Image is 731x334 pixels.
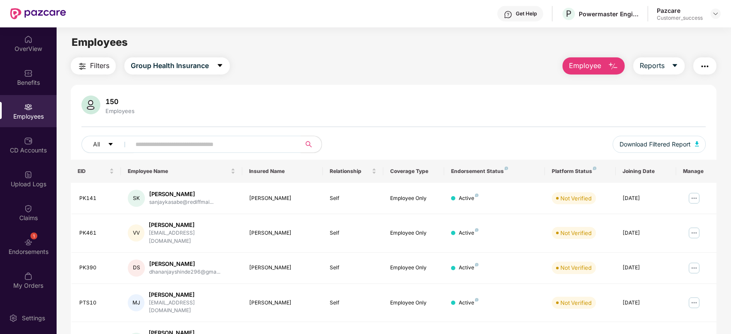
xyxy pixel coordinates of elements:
div: Self [330,229,376,237]
span: All [93,140,100,149]
img: svg+xml;base64,PHN2ZyBpZD0iSGVscC0zMngzMiIgeG1sbnM9Imh0dHA6Ly93d3cudzMub3JnLzIwMDAvc3ZnIiB3aWR0aD... [504,10,512,19]
div: [DATE] [623,229,669,237]
img: svg+xml;base64,PHN2ZyBpZD0iQmVuZWZpdHMiIHhtbG5zPSJodHRwOi8vd3d3LnczLm9yZy8yMDAwL3N2ZyIgd2lkdGg9Ij... [24,69,33,78]
div: [PERSON_NAME] [149,291,235,299]
button: Reportscaret-down [633,57,685,75]
img: svg+xml;base64,PHN2ZyB4bWxucz0iaHR0cDovL3d3dy53My5vcmcvMjAwMC9zdmciIHdpZHRoPSIyNCIgaGVpZ2h0PSIyNC... [700,61,710,72]
div: DS [128,259,145,277]
div: Pazcare [657,6,703,15]
div: Employee Only [390,264,437,272]
div: [PERSON_NAME] [249,264,316,272]
div: [EMAIL_ADDRESS][DOMAIN_NAME] [149,299,235,315]
th: Relationship [323,160,383,183]
div: Employee Only [390,194,437,203]
div: Employee Only [390,229,437,237]
span: Filters [90,60,109,71]
img: svg+xml;base64,PHN2ZyB4bWxucz0iaHR0cDovL3d3dy53My5vcmcvMjAwMC9zdmciIHhtbG5zOnhsaW5rPSJodHRwOi8vd3... [608,61,618,72]
span: search [301,141,317,148]
div: 1 [30,233,37,239]
span: Employees [72,36,128,48]
div: Self [330,264,376,272]
button: Filters [71,57,116,75]
div: Active [459,229,478,237]
th: Insured Name [242,160,323,183]
div: PK390 [79,264,114,272]
img: svg+xml;base64,PHN2ZyB4bWxucz0iaHR0cDovL3d3dy53My5vcmcvMjAwMC9zdmciIHdpZHRoPSI4IiBoZWlnaHQ9IjgiIH... [475,263,478,266]
div: sanjaykasabe@rediffmai... [149,198,214,206]
div: Endorsement Status [451,168,538,175]
div: [PERSON_NAME] [149,190,214,198]
div: Not Verified [560,194,592,203]
div: Platform Status [552,168,609,175]
img: manageButton [687,296,701,310]
div: SK [128,190,145,207]
img: svg+xml;base64,PHN2ZyBpZD0iRHJvcGRvd24tMzJ4MzIiIHhtbG5zPSJodHRwOi8vd3d3LnczLm9yZy8yMDAwL3N2ZyIgd2... [712,10,719,17]
div: Self [330,194,376,203]
span: caret-down [108,141,114,148]
div: [PERSON_NAME] [149,260,220,268]
span: Group Health Insurance [131,60,209,71]
div: PK141 [79,194,114,203]
div: [PERSON_NAME] [149,221,235,229]
th: EID [71,160,121,183]
img: svg+xml;base64,PHN2ZyBpZD0iRW1wbG95ZWVzIiB4bWxucz0iaHR0cDovL3d3dy53My5vcmcvMjAwMC9zdmciIHdpZHRoPS... [24,103,33,111]
div: Settings [19,314,48,322]
div: Employees [104,107,136,114]
span: Employee [569,60,601,71]
div: Employee Only [390,299,437,307]
div: [PERSON_NAME] [249,299,316,307]
span: Download Filtered Report [620,140,691,149]
div: Get Help [516,10,537,17]
button: Employee [563,57,625,75]
img: svg+xml;base64,PHN2ZyBpZD0iQ0RfQWNjb3VudHMiIGRhdGEtbmFtZT0iQ0QgQWNjb3VudHMiIHhtbG5zPSJodHRwOi8vd3... [24,137,33,145]
img: manageButton [687,261,701,275]
div: VV [128,224,144,242]
div: Self [330,299,376,307]
div: MJ [128,294,144,311]
img: manageButton [687,226,701,240]
div: Not Verified [560,263,592,272]
img: New Pazcare Logo [10,8,66,19]
img: svg+xml;base64,PHN2ZyBpZD0iU2V0dGluZy0yMHgyMCIgeG1sbnM9Imh0dHA6Ly93d3cudzMub3JnLzIwMDAvc3ZnIiB3aW... [9,314,18,322]
div: PTS10 [79,299,114,307]
div: [DATE] [623,299,669,307]
span: EID [78,168,108,175]
span: Relationship [330,168,370,175]
th: Joining Date [616,160,676,183]
div: dhananjayshinde296@gma... [149,268,220,276]
div: 150 [104,97,136,106]
img: svg+xml;base64,PHN2ZyB4bWxucz0iaHR0cDovL3d3dy53My5vcmcvMjAwMC9zdmciIHdpZHRoPSI4IiBoZWlnaHQ9IjgiIH... [593,167,596,170]
div: PK461 [79,229,114,237]
th: Manage [676,160,716,183]
img: svg+xml;base64,PHN2ZyB4bWxucz0iaHR0cDovL3d3dy53My5vcmcvMjAwMC9zdmciIHhtbG5zOnhsaW5rPSJodHRwOi8vd3... [81,95,100,114]
div: [PERSON_NAME] [249,229,316,237]
div: [DATE] [623,264,669,272]
img: svg+xml;base64,PHN2ZyBpZD0iQ2xhaW0iIHhtbG5zPSJodHRwOi8vd3d3LnczLm9yZy8yMDAwL3N2ZyIgd2lkdGg9IjIwIi... [24,204,33,213]
div: [DATE] [623,194,669,203]
img: svg+xml;base64,PHN2ZyB4bWxucz0iaHR0cDovL3d3dy53My5vcmcvMjAwMC9zdmciIHdpZHRoPSIyNCIgaGVpZ2h0PSIyNC... [77,61,87,72]
th: Employee Name [121,160,242,183]
span: P [566,9,572,19]
button: Allcaret-down [81,136,134,153]
button: search [301,136,322,153]
div: [PERSON_NAME] [249,194,316,203]
div: Not Verified [560,298,592,307]
img: svg+xml;base64,PHN2ZyB4bWxucz0iaHR0cDovL3d3dy53My5vcmcvMjAwMC9zdmciIHdpZHRoPSI4IiBoZWlnaHQ9IjgiIH... [475,298,478,301]
th: Coverage Type [383,160,444,183]
button: Download Filtered Report [613,136,706,153]
img: svg+xml;base64,PHN2ZyBpZD0iTXlfT3JkZXJzIiBkYXRhLW5hbWU9Ik15IE9yZGVycyIgeG1sbnM9Imh0dHA6Ly93d3cudz... [24,272,33,280]
img: svg+xml;base64,PHN2ZyB4bWxucz0iaHR0cDovL3d3dy53My5vcmcvMjAwMC9zdmciIHdpZHRoPSI4IiBoZWlnaHQ9IjgiIH... [505,167,508,170]
span: caret-down [671,62,678,70]
div: Active [459,264,478,272]
button: Group Health Insurancecaret-down [124,57,230,75]
div: Active [459,299,478,307]
img: svg+xml;base64,PHN2ZyB4bWxucz0iaHR0cDovL3d3dy53My5vcmcvMjAwMC9zdmciIHdpZHRoPSI4IiBoZWlnaHQ9IjgiIH... [475,228,478,232]
span: Employee Name [128,168,229,175]
div: Powermaster Engineers Private Limited [579,10,639,18]
div: Customer_success [657,15,703,21]
span: Reports [640,60,665,71]
div: [EMAIL_ADDRESS][DOMAIN_NAME] [149,229,235,245]
img: svg+xml;base64,PHN2ZyBpZD0iVXBsb2FkX0xvZ3MiIGRhdGEtbmFtZT0iVXBsb2FkIExvZ3MiIHhtbG5zPSJodHRwOi8vd3... [24,170,33,179]
img: svg+xml;base64,PHN2ZyBpZD0iRW5kb3JzZW1lbnRzIiB4bWxucz0iaHR0cDovL3d3dy53My5vcmcvMjAwMC9zdmciIHdpZH... [24,238,33,247]
img: manageButton [687,191,701,205]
